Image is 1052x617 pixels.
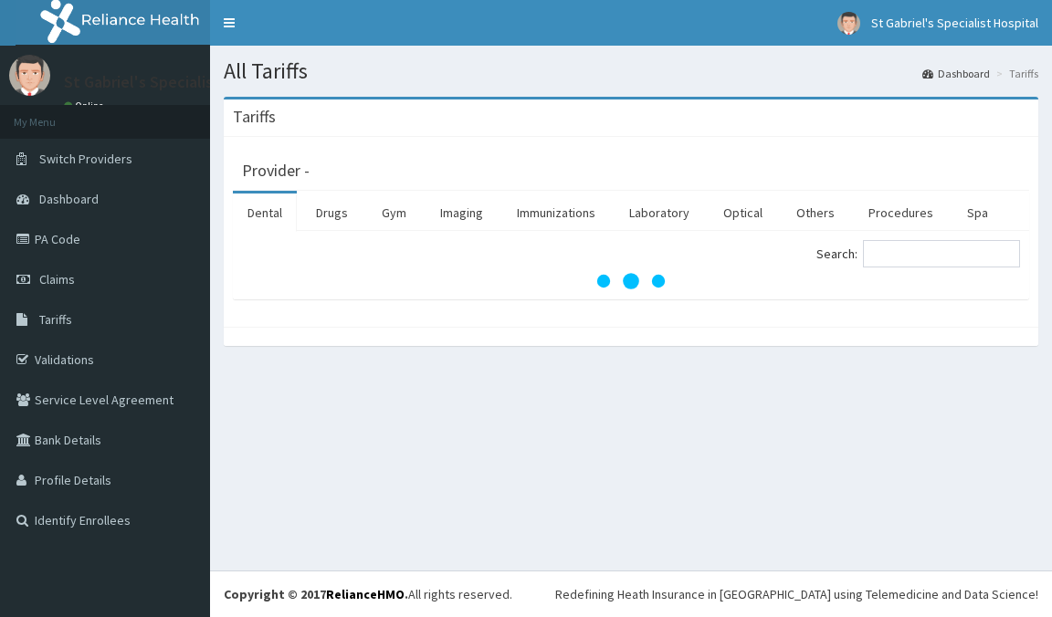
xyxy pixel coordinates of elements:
[816,240,1020,267] label: Search:
[709,193,777,232] a: Optical
[326,586,405,602] a: RelianceHMO
[64,74,284,90] p: St Gabriel's Specialist Hospital
[242,162,310,179] h3: Provider -
[233,109,276,125] h3: Tariffs
[9,55,50,96] img: User Image
[224,586,408,602] strong: Copyright © 2017 .
[854,193,948,232] a: Procedures
[952,193,1003,232] a: Spa
[782,193,849,232] a: Others
[64,99,108,112] a: Online
[502,193,610,232] a: Immunizations
[224,59,1038,83] h1: All Tariffs
[367,193,421,232] a: Gym
[871,15,1038,31] span: St Gabriel's Specialist Hospital
[233,193,297,232] a: Dental
[39,311,72,328] span: Tariffs
[39,191,99,207] span: Dashboard
[594,245,668,318] svg: audio-loading
[615,193,704,232] a: Laboratory
[555,585,1038,603] div: Redefining Heath Insurance in [GEOGRAPHIC_DATA] using Telemedicine and Data Science!
[301,193,363,232] a: Drugs
[426,193,498,232] a: Imaging
[210,570,1052,617] footer: All rights reserved.
[922,66,990,81] a: Dashboard
[992,66,1038,81] li: Tariffs
[863,240,1020,267] input: Search:
[837,12,860,35] img: User Image
[39,271,75,288] span: Claims
[39,151,132,167] span: Switch Providers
